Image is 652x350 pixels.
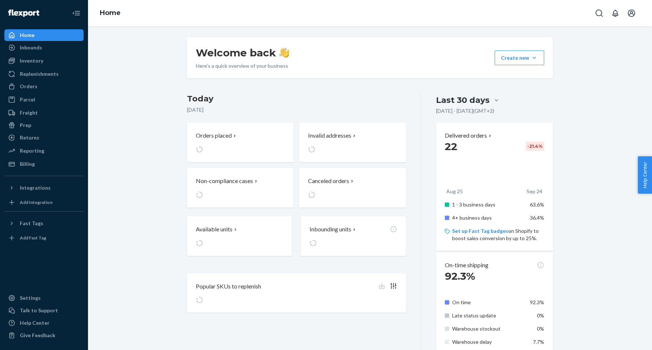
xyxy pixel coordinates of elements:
[4,119,84,131] a: Prep
[530,215,544,221] span: 36.4%
[638,156,652,194] button: Help Center
[445,140,457,153] span: 22
[20,109,38,116] div: Freight
[452,227,544,242] p: on Shopify to boost sales conversion by up to 25%.
[452,214,524,221] p: 4+ business days
[4,29,84,41] a: Home
[4,158,84,170] a: Billing
[495,51,544,65] button: Create new
[436,107,494,115] p: [DATE] - [DATE] ( GMT+2 )
[526,142,544,151] div: -21.4 %
[452,312,524,319] p: Late status update
[20,319,50,327] div: Help Center
[452,228,508,234] a: Set up Fast Tag badges
[308,131,351,140] p: Invalid addresses
[196,131,232,140] p: Orders placed
[445,131,493,140] button: Delivered orders
[4,305,84,316] a: Talk to Support
[537,325,544,332] span: 0%
[299,168,406,208] button: Canceled orders
[592,6,607,21] button: Open Search Box
[445,261,488,269] p: On-time shipping
[446,188,463,195] p: Aug 25
[94,3,127,24] ol: breadcrumbs
[187,123,293,162] button: Orders placed
[20,184,51,191] div: Integrations
[309,225,351,234] p: Inbounding units
[196,225,232,234] p: Available units
[445,270,475,282] span: 92.3%
[187,216,292,256] button: Available units
[20,57,43,64] div: Inventory
[187,106,406,113] p: [DATE]
[4,94,84,105] a: Parcel
[20,199,52,205] div: Add Integration
[537,312,544,319] span: 0%
[452,338,524,346] p: Warehouse delay
[452,201,524,208] p: 1 - 3 business days
[100,9,121,17] a: Home
[20,44,42,51] div: Inbounds
[20,147,44,154] div: Reporting
[4,145,84,157] a: Reporting
[20,220,43,227] div: Fast Tags
[279,48,289,58] img: hand-wave emoji
[20,160,35,168] div: Billing
[624,6,639,21] button: Open account menu
[20,235,46,241] div: Add Fast Tag
[4,232,84,244] a: Add Fast Tag
[530,201,544,208] span: 63.6%
[20,83,37,90] div: Orders
[4,55,84,67] a: Inventory
[20,122,31,129] div: Prep
[20,134,39,141] div: Returns
[4,42,84,53] a: Inbounds
[308,177,349,185] p: Canceled orders
[187,93,406,105] h3: Today
[530,299,544,305] span: 92.3%
[20,294,41,302] div: Settings
[8,10,39,17] img: Flexport logo
[527,188,542,195] p: Sep 24
[4,182,84,194] button: Integrations
[69,6,84,21] button: Close Navigation
[299,123,406,162] button: Invalid addresses
[4,317,84,329] a: Help Center
[436,94,490,106] div: Last 30 days
[20,332,55,339] div: Give Feedback
[20,70,59,78] div: Replenishments
[4,329,84,341] button: Give Feedback
[301,216,406,256] button: Inbounding units
[533,339,544,345] span: 7.7%
[196,46,289,59] h1: Welcome back
[187,168,293,208] button: Non-compliance cases
[4,68,84,80] a: Replenishments
[4,132,84,144] a: Returns
[20,96,35,103] div: Parcel
[4,107,84,119] a: Freight
[4,217,84,229] button: Fast Tags
[452,299,524,306] p: On time
[4,197,84,208] a: Add Integration
[196,177,253,185] p: Non-compliance cases
[4,292,84,304] a: Settings
[20,31,34,39] div: Home
[4,81,84,92] a: Orders
[196,282,261,291] p: Popular SKUs to replenish
[452,325,524,332] p: Warehouse stockout
[608,6,623,21] button: Open notifications
[196,62,289,70] p: Here’s a quick overview of your business
[20,307,58,314] div: Talk to Support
